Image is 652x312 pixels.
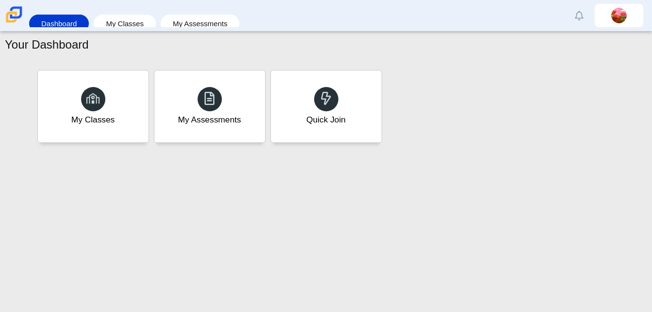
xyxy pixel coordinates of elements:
[4,4,24,25] img: Carmen School of Science & Technology
[270,70,382,143] a: Quick Join
[34,15,84,33] a: Dashboard
[37,70,149,143] a: My Classes
[178,114,241,126] div: My Assessments
[568,5,590,26] a: Alerts
[99,15,151,33] a: My Classes
[166,15,235,33] a: My Assessments
[4,18,24,26] a: Carmen School of Science & Technology
[5,36,89,53] h1: Your Dashboard
[71,114,115,126] div: My Classes
[611,8,627,23] img: deniz.rodriguezram.aFoDYZ
[154,70,266,143] a: My Assessments
[595,4,643,27] a: deniz.rodriguezram.aFoDYZ
[306,114,346,126] div: Quick Join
